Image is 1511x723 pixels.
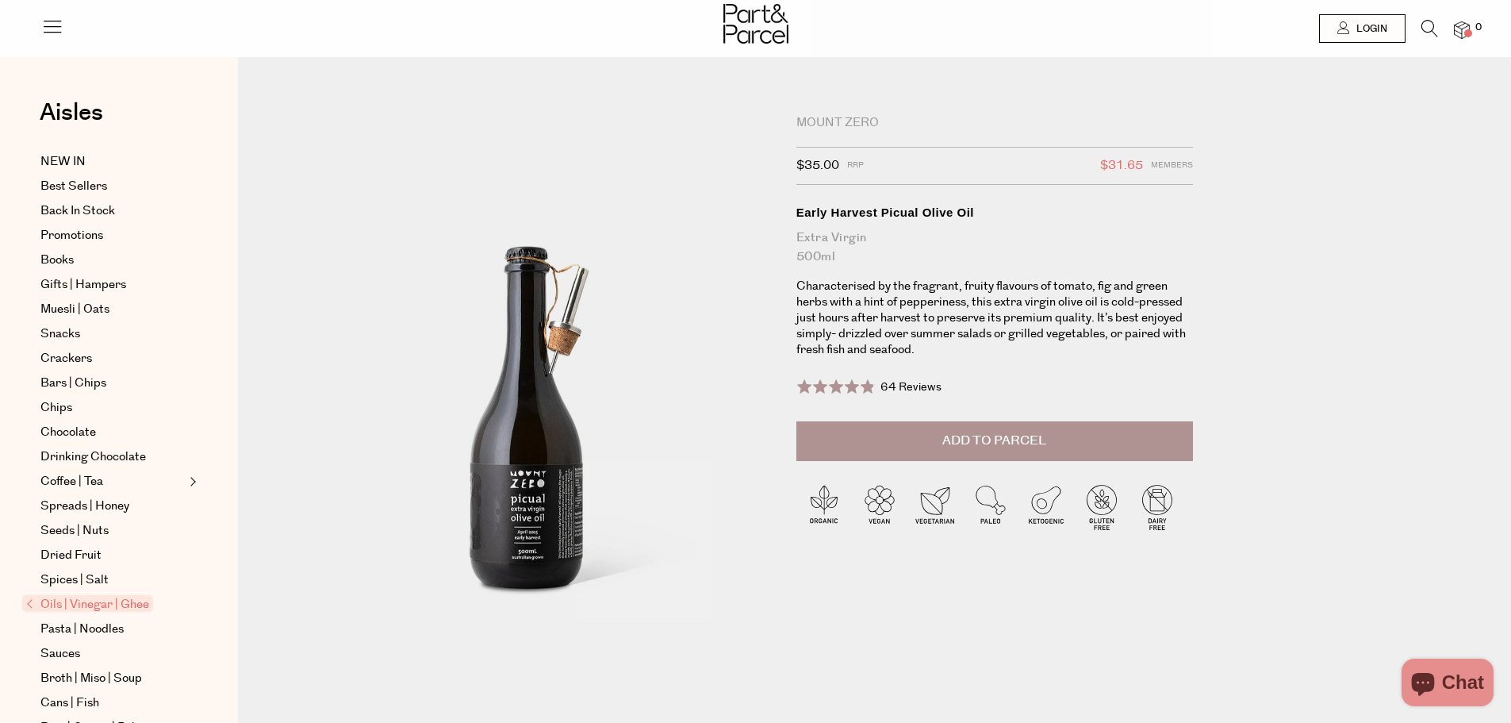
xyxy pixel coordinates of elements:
[40,374,185,393] a: Bars | Chips
[40,521,185,540] a: Seeds | Nuts
[1471,21,1486,35] span: 0
[40,644,80,663] span: Sauces
[40,620,124,639] span: Pasta | Noodles
[40,251,74,270] span: Books
[40,644,185,663] a: Sauces
[40,226,103,245] span: Promotions
[40,546,185,565] a: Dried Fruit
[1074,479,1129,535] img: P_P-ICONS-Live_Bec_V11_Gluten_Free.svg
[40,620,185,639] a: Pasta | Noodles
[40,472,103,491] span: Coffee | Tea
[40,226,185,245] a: Promotions
[40,423,96,442] span: Chocolate
[847,156,864,176] span: RRP
[40,177,185,196] a: Best Sellers
[40,398,72,417] span: Chips
[40,423,185,442] a: Chocolate
[40,521,109,540] span: Seeds | Nuts
[1397,659,1498,710] inbox-online-store-chat: Shopify online store chat
[963,479,1018,535] img: P_P-ICONS-Live_Bec_V11_Paleo.svg
[40,694,185,713] a: Cans | Fish
[40,546,102,565] span: Dried Fruit
[796,115,1193,131] div: Mount Zero
[40,202,185,221] a: Back In Stock
[1129,479,1185,535] img: P_P-ICONS-Live_Bec_V11_Dairy_Free.svg
[796,229,1193,267] div: Extra Virgin 500ml
[40,152,185,171] a: NEW IN
[40,101,103,140] a: Aisles
[22,595,153,612] span: Oils | Vinegar | Ghee
[40,325,185,344] a: Snacks
[40,202,115,221] span: Back In Stock
[186,472,197,491] button: Expand/Collapse Coffee | Tea
[40,497,185,516] a: Spreads | Honey
[40,497,129,516] span: Spreads | Honey
[907,479,963,535] img: P_P-ICONS-Live_Bec_V11_Vegetarian.svg
[40,472,185,491] a: Coffee | Tea
[40,152,86,171] span: NEW IN
[796,156,839,176] span: $35.00
[40,398,185,417] a: Chips
[40,448,185,467] a: Drinking Chocolate
[40,325,80,344] span: Snacks
[942,432,1046,450] span: Add to Parcel
[40,275,185,294] a: Gifts | Hampers
[40,251,185,270] a: Books
[723,4,788,44] img: Part&Parcel
[796,421,1193,461] button: Add to Parcel
[1151,156,1193,176] span: Members
[1352,22,1387,36] span: Login
[796,479,852,535] img: P_P-ICONS-Live_Bec_V11_Organic.svg
[1319,14,1406,43] a: Login
[40,275,126,294] span: Gifts | Hampers
[40,448,146,467] span: Drinking Chocolate
[40,95,103,130] span: Aisles
[1454,21,1470,38] a: 0
[796,205,1193,221] div: Early Harvest Picual Olive Oil
[1100,156,1143,176] span: $31.65
[40,669,142,688] span: Broth | Miso | Soup
[40,669,185,688] a: Broth | Miso | Soup
[40,177,107,196] span: Best Sellers
[40,300,109,319] span: Muesli | Oats
[852,479,907,535] img: P_P-ICONS-Live_Bec_V11_Vegan.svg
[40,349,92,368] span: Crackers
[40,571,185,590] a: Spices | Salt
[40,374,106,393] span: Bars | Chips
[1018,479,1074,535] img: P_P-ICONS-Live_Bec_V11_Ketogenic.svg
[40,300,185,319] a: Muesli | Oats
[880,379,941,395] span: 64 Reviews
[40,571,109,590] span: Spices | Salt
[40,349,185,368] a: Crackers
[26,595,185,614] a: Oils | Vinegar | Ghee
[40,694,99,713] span: Cans | Fish
[796,279,1193,358] p: Characterised by the fragrant, fruity flavours of tomato, fig and green herbs with a hint of pepp...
